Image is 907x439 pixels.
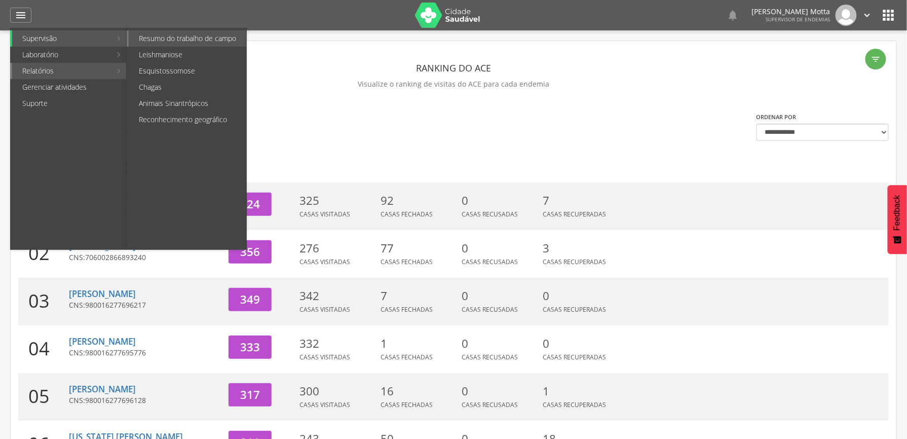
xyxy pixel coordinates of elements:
p: 0 [543,336,619,352]
span: Casas Recuperadas [543,210,606,218]
span: 706002866893240 [85,252,146,262]
span: 317 [240,387,260,403]
p: CNS: [69,252,221,263]
span: Casas Recusadas [462,210,518,218]
a: Leishmaniose [129,47,246,63]
p: 0 [462,383,538,399]
p: 0 [462,288,538,304]
div: 05 [18,373,69,421]
p: 276 [299,240,375,257]
p: 3 [543,240,619,257]
span: 333 [240,339,260,355]
a: [PERSON_NAME] [69,240,136,252]
p: 77 [381,240,457,257]
span: Casas Recuperadas [543,400,606,409]
i:  [15,9,27,21]
span: Casas Visitadas [299,258,350,266]
a: Suporte [12,95,126,112]
span: Casas Recusadas [462,305,518,314]
a:  [862,5,873,26]
span: Casas Fechadas [381,400,433,409]
p: 7 [543,193,619,209]
span: Casas Visitadas [299,210,350,218]
a: [PERSON_NAME] [69,383,136,395]
span: 980016277695776 [85,348,146,357]
a:  [10,8,31,23]
span: Casas Recuperadas [543,258,606,266]
a: Gerenciar atividades [12,79,126,95]
div: 02 [18,230,69,278]
a: Supervisão [12,30,111,47]
p: CNS: [69,348,221,358]
a: [PERSON_NAME] [69,288,136,300]
span: Casas Fechadas [381,210,433,218]
a: Resumo do trabalho de campo [129,30,246,47]
p: CNS: [69,300,221,310]
p: 1 [543,383,619,399]
p: 92 [381,193,457,209]
p: Visualize o ranking de visitas do ACE para cada endemia [18,77,889,91]
a: Laboratório [12,47,111,63]
i:  [862,10,873,21]
span: Casas Recusadas [462,258,518,266]
i:  [871,54,881,64]
span: 980016277696128 [85,395,146,405]
header: Ranking do ACE [18,59,889,77]
a: Esquistossomose [129,63,246,79]
p: 342 [299,288,375,304]
span: 424 [240,196,260,212]
p: 0 [462,336,538,352]
a: Reconhecimento geográfico [129,112,246,128]
label: Ordenar por [757,113,797,121]
span: Casas Visitadas [299,353,350,361]
a: Chagas [129,79,246,95]
a:  [727,5,739,26]
span: Casas Recuperadas [543,353,606,361]
p: 332 [299,336,375,352]
span: Casas Visitadas [299,305,350,314]
p: 1 [381,336,457,352]
p: 300 [299,383,375,399]
span: 356 [240,244,260,260]
p: 0 [543,288,619,304]
span: Casas Recusadas [462,353,518,361]
i:  [881,7,897,23]
div: 04 [18,325,69,373]
span: 349 [240,291,260,307]
i:  [727,9,739,21]
span: Casas Recuperadas [543,305,606,314]
p: 325 [299,193,375,209]
a: Animais Sinantrópicos [129,95,246,112]
span: Casas Fechadas [381,353,433,361]
p: 7 [381,288,457,304]
p: 16 [381,383,457,399]
p: [PERSON_NAME] Motta [752,8,830,15]
span: Supervisor de Endemias [766,16,830,23]
span: Casas Fechadas [381,258,433,266]
button: Feedback - Mostrar pesquisa [888,185,907,254]
a: [PERSON_NAME] [69,336,136,347]
a: Relatórios [12,63,111,79]
span: Casas Fechadas [381,305,433,314]
span: Casas Recusadas [462,400,518,409]
span: Feedback [893,195,902,231]
div: 03 [18,278,69,325]
p: CNS: [69,395,221,406]
span: 980016277696217 [85,300,146,310]
p: 0 [462,193,538,209]
p: 0 [462,240,538,257]
span: Casas Visitadas [299,400,350,409]
div: Filtro [865,49,886,69]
